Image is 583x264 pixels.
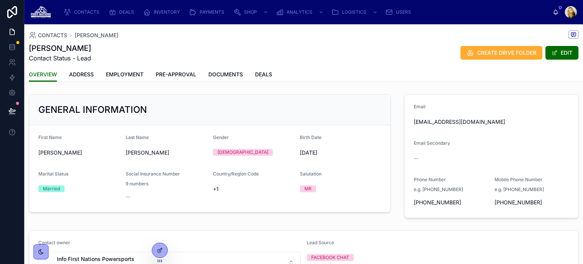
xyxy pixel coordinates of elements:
[329,5,381,19] a: LOGISTICS
[141,5,185,19] a: INVENTORY
[126,149,207,157] span: [PERSON_NAME]
[75,32,118,39] a: [PERSON_NAME]
[414,104,425,109] span: Email
[38,240,70,245] span: Contact owner
[156,71,196,78] span: PRE-APPROVAL
[126,193,130,201] span: --
[255,71,272,78] span: DEALS
[300,134,321,140] span: Birth Date
[29,32,67,39] a: CONTACTS
[69,68,94,83] a: ADDRESS
[57,255,148,263] span: Info First Nations Powersports
[213,185,294,193] span: +1
[30,6,51,18] img: App logo
[414,187,463,193] span: e.g. [PHONE_NUMBER]
[156,68,196,83] a: PRE-APPROVAL
[217,149,268,156] div: [DEMOGRAPHIC_DATA]
[255,68,272,83] a: DEALS
[274,5,328,19] a: ANALYTICS
[300,171,321,177] span: Salutation
[106,5,139,19] a: DEALS
[244,9,257,15] span: SHOP
[154,9,180,15] span: INVENTORY
[304,185,312,192] div: MR
[213,171,259,177] span: Country/Region Code
[29,54,91,63] span: Contact Status - Lead
[414,155,418,162] span: --
[57,4,553,21] div: scrollable content
[414,118,569,126] span: [EMAIL_ADDRESS][DOMAIN_NAME]
[477,49,536,57] span: CREATE DRIVE FOLDER
[495,199,569,206] span: [PHONE_NUMBER]
[187,5,230,19] a: PAYMENTS
[208,71,243,78] span: DOCUMENTS
[414,199,488,206] span: [PHONE_NUMBER]
[69,71,94,78] span: ADDRESS
[545,46,578,60] button: EDIT
[208,68,243,83] a: DOCUMENTS
[396,9,411,15] span: USERS
[74,9,99,15] span: CONTACTS
[414,140,450,146] span: Email Secondary
[300,149,381,157] span: [DATE]
[38,104,147,116] h2: GENERAL INFORMATION
[38,149,120,157] span: [PERSON_NAME]
[38,32,67,39] span: CONTACTS
[38,134,62,140] span: First Name
[29,43,91,54] h1: [PERSON_NAME]
[106,68,143,83] a: EMPLOYMENT
[495,187,544,193] span: e.g. [PHONE_NUMBER]
[106,71,143,78] span: EMPLOYMENT
[119,9,134,15] span: DEALS
[495,177,542,182] span: Mobile Phone Number
[213,134,229,140] span: Gender
[200,9,224,15] span: PAYMENTS
[342,9,366,15] span: LOGISTICS
[43,185,60,192] div: Married
[460,46,542,60] button: CREATE DRIVE FOLDER
[29,68,57,82] a: OVERVIEW
[383,5,416,19] a: USERS
[126,171,180,177] span: Social Insurance Number
[307,240,334,245] span: Lead Source
[126,134,149,140] span: Last Name
[126,181,148,187] span: 9 numbers
[29,71,57,78] span: OVERVIEW
[38,171,68,177] span: Marital Status
[414,177,446,182] span: Phone Number
[311,254,349,261] div: FACEBOOK CHAT
[61,5,105,19] a: CONTACTS
[287,9,312,15] span: ANALYTICS
[231,5,272,19] a: SHOP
